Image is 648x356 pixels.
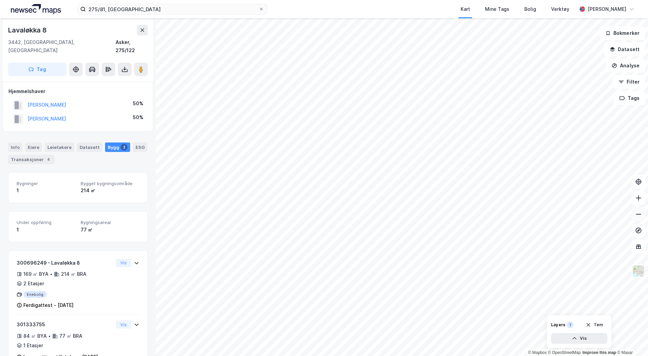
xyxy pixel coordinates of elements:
button: Tags [614,91,645,105]
a: Mapbox [528,350,547,355]
div: Leietakere [45,142,74,152]
div: Verktøy [551,5,569,13]
div: Hjemmelshaver [8,87,147,95]
div: Asker, 275/122 [116,38,148,54]
div: Lavaløkka 8 [8,25,48,36]
div: 50% [133,113,143,121]
div: 2 [121,144,127,151]
div: Datasett [77,142,102,152]
div: 2 Etasjer [23,280,44,288]
button: Datasett [604,43,645,56]
div: 1 [17,186,75,195]
div: 1 [17,226,75,234]
div: [PERSON_NAME] [588,5,626,13]
div: Bolig [524,5,536,13]
div: Eiere [25,142,42,152]
div: 300696249 - Lavaløkka 8 [17,259,113,267]
span: Bygget bygningsområde [81,181,139,186]
div: Transaksjoner [8,155,55,164]
div: 4 [45,156,52,163]
div: 214 ㎡ BRA [61,270,86,278]
img: logo.a4113a55bc3d86da70a041830d287a7e.svg [11,4,61,14]
div: 1 Etasjer [23,341,43,350]
a: Improve this map [583,350,616,355]
div: Ferdigattest - [DATE] [23,301,74,309]
div: Bygg [105,142,130,152]
button: Vis [551,333,607,344]
div: 169 ㎡ BYA [23,270,48,278]
span: Bygninger [17,181,75,186]
div: 301333755 [17,320,113,329]
div: Layers [551,322,565,328]
span: Under oppføring [17,220,75,225]
div: 214 ㎡ [81,186,139,195]
div: 84 ㎡ BYA [23,332,47,340]
input: Søk på adresse, matrikkel, gårdeiere, leietakere eller personer [86,4,259,14]
button: Vis [116,320,131,329]
button: Filter [613,75,645,89]
iframe: Chat Widget [614,324,648,356]
div: Kontrollprogram for chat [614,324,648,356]
div: Mine Tags [485,5,509,13]
button: Tøm [581,319,607,330]
div: 1 [567,321,573,328]
button: Bokmerker [600,26,645,40]
div: ESG [133,142,147,152]
div: 50% [133,99,143,108]
div: 77 ㎡ [81,226,139,234]
a: OpenStreetMap [548,350,581,355]
div: Info [8,142,22,152]
div: 3442, [GEOGRAPHIC_DATA], [GEOGRAPHIC_DATA] [8,38,116,54]
span: Bygningsareal [81,220,139,225]
button: Tag [8,63,66,76]
div: Kart [461,5,470,13]
img: Z [632,265,645,277]
div: 77 ㎡ BRA [59,332,82,340]
div: • [48,333,51,339]
button: Vis [116,259,131,267]
div: • [50,271,53,277]
button: Analyse [606,59,645,72]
